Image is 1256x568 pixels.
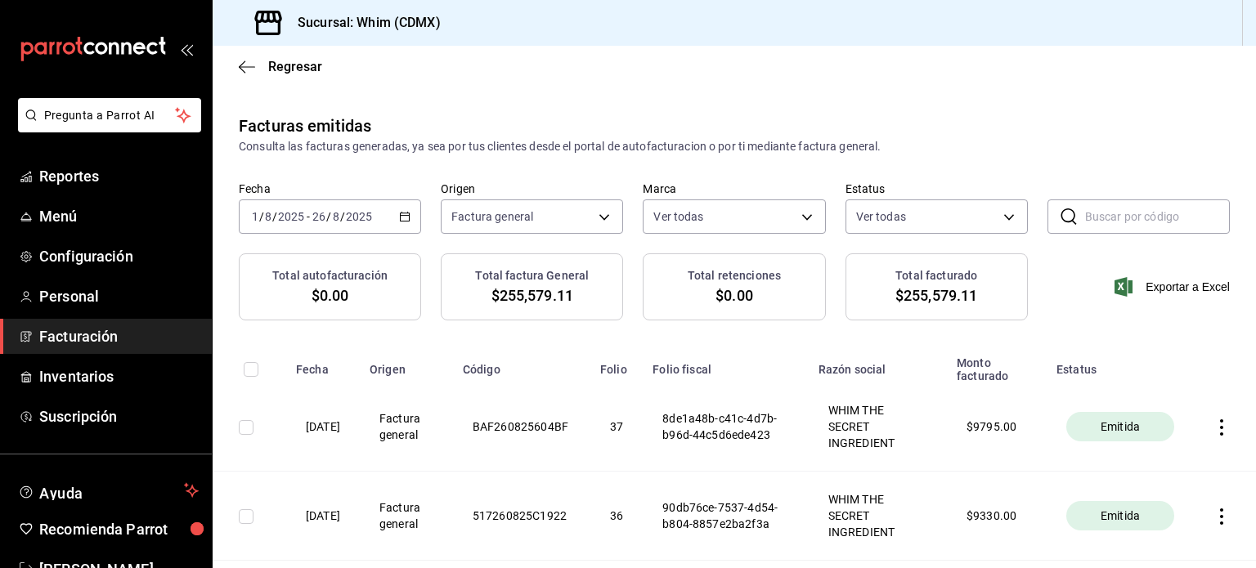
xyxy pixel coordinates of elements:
[643,183,825,195] label: Marca
[947,382,1047,472] th: $ 9795.00
[239,138,1230,155] div: Consulta las facturas generadas, ya sea por tus clientes desde el portal de autofacturacion o por...
[1094,508,1146,524] span: Emitida
[360,347,453,382] th: Origen
[277,210,305,223] input: ----
[44,107,176,124] span: Pregunta a Parrot AI
[272,210,277,223] span: /
[259,210,264,223] span: /
[715,284,753,306] span: $0.00
[590,347,643,382] th: Folio
[441,183,623,195] label: Origen
[39,165,199,187] span: Reportes
[360,382,453,472] th: Factura general
[239,59,322,74] button: Regresar
[307,210,310,223] span: -
[809,347,947,382] th: Razón social
[239,183,421,195] label: Fecha
[590,472,643,561] th: 36
[332,210,340,223] input: --
[856,208,906,225] span: Ver todas
[272,267,388,284] h3: Total autofacturación
[643,472,808,561] th: 90db76ce-7537-4d54-b804-8857e2ba2f3a
[251,210,259,223] input: --
[39,481,177,500] span: Ayuda
[360,472,453,561] th: Factura general
[39,405,199,427] span: Suscripción
[39,245,199,267] span: Configuración
[1094,418,1146,435] span: Emitida
[340,210,345,223] span: /
[451,208,533,225] span: Factura general
[809,382,947,472] th: WHIM THE SECRET INGREDIENT
[285,13,441,33] h3: Sucursal: Whim (CDMX)
[1118,277,1230,297] button: Exportar a Excel
[11,119,201,136] a: Pregunta a Parrot AI
[326,210,331,223] span: /
[286,382,360,472] th: [DATE]
[846,183,1028,195] label: Estatus
[239,114,371,138] div: Facturas emitidas
[453,347,590,382] th: Código
[268,59,322,74] span: Regresar
[39,205,199,227] span: Menú
[947,472,1047,561] th: $ 9330.00
[39,325,199,347] span: Facturación
[39,518,199,540] span: Recomienda Parrot
[18,98,201,132] button: Pregunta a Parrot AI
[180,42,193,56] button: open_drawer_menu
[312,284,349,306] span: $0.00
[1047,347,1194,382] th: Estatus
[286,472,360,561] th: [DATE]
[590,382,643,472] th: 37
[312,210,326,223] input: --
[895,267,977,284] h3: Total facturado
[809,472,947,561] th: WHIM THE SECRET INGREDIENT
[947,347,1047,382] th: Monto facturado
[653,208,703,225] span: Ver todas
[286,347,360,382] th: Fecha
[345,210,373,223] input: ----
[1085,200,1230,233] input: Buscar por código
[643,382,808,472] th: 8de1a48b-c41c-4d7b-b96d-44c5d6ede423
[453,382,590,472] th: BAF260825604BF
[264,210,272,223] input: --
[39,285,199,307] span: Personal
[39,365,199,387] span: Inventarios
[453,472,590,561] th: 517260825C1922
[895,284,977,306] span: $255,579.11
[688,267,781,284] h3: Total retenciones
[491,284,573,306] span: $255,579.11
[643,347,808,382] th: Folio fiscal
[475,267,589,284] h3: Total factura General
